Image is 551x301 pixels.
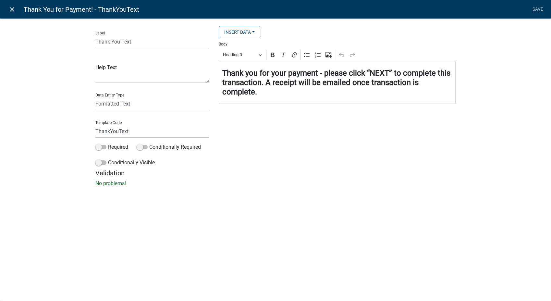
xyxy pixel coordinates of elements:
[219,61,456,104] div: Editor editing area: main. Press Alt+0 for help.
[219,49,456,61] div: Editor toolbar
[223,51,257,59] span: Heading 3
[95,169,456,177] h5: Validation
[95,180,456,187] p: No problems!
[220,50,265,60] button: Heading 3, Heading
[8,6,16,13] i: close
[219,26,260,38] button: Insert Data
[219,42,227,46] label: Body
[95,159,155,167] label: Conditionally Visible
[24,3,139,16] span: Thank You for Payment! - ThankYouText
[530,3,546,16] a: Save
[222,69,450,96] strong: Thank you for your payment - please click “NEXT” to complete this transaction. A receipt will be ...
[95,143,128,151] label: Required
[222,69,452,96] h4: ⁠⁠⁠⁠⁠⁠⁠
[137,143,201,151] label: Conditionally Required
